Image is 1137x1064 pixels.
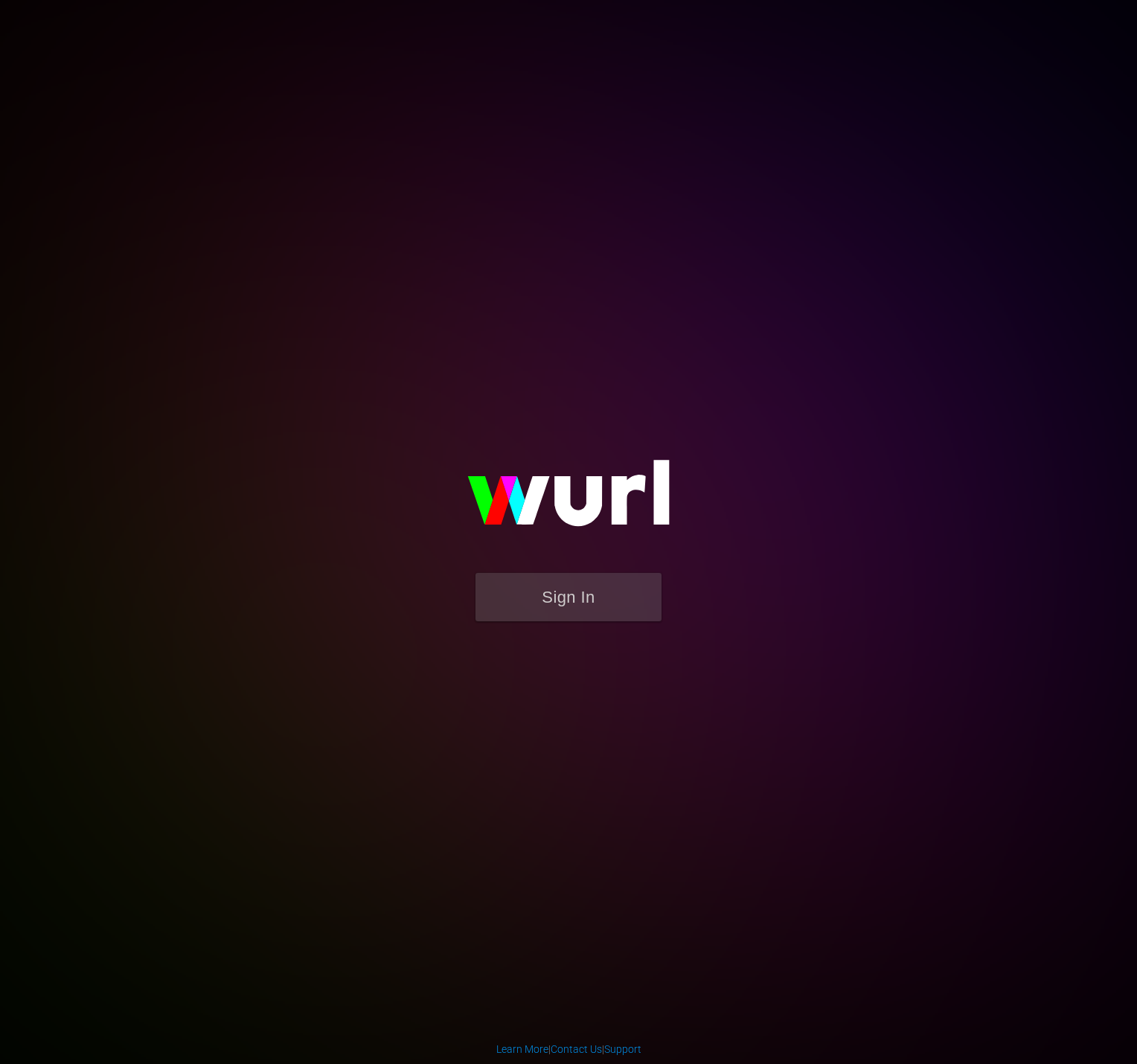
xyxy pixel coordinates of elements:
div: | | [496,1042,641,1057]
a: Support [604,1043,641,1055]
a: Learn More [496,1043,548,1055]
button: Sign In [475,573,662,621]
a: Contact Us [551,1043,602,1055]
img: wurl-logo-on-black-223613ac3d8ba8fe6dc639794a292ebdb59501304c7dfd60c99c58986ef67473.svg [420,428,717,572]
